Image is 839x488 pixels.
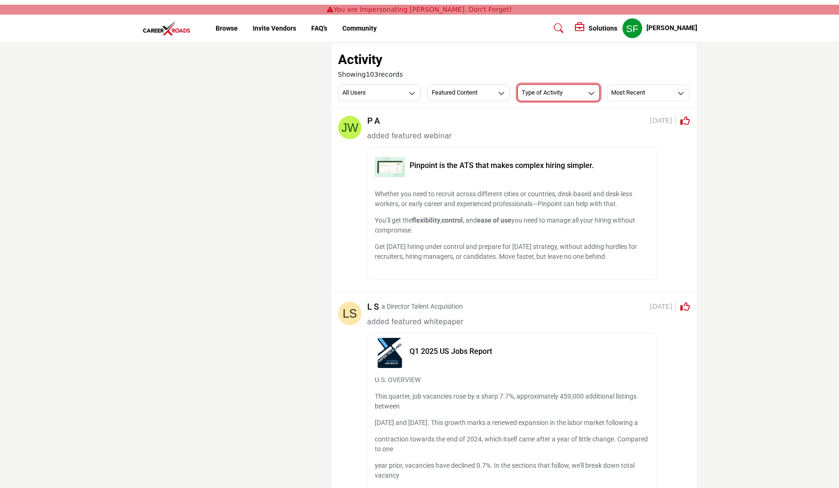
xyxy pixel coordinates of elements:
[375,338,405,368] img: q1-2025-us-jobs-report image
[646,24,697,33] h5: [PERSON_NAME]
[381,302,463,312] p: a Director Talent Acquisition
[650,302,675,312] span: [DATE]
[375,242,650,262] p: Get [DATE] hiring under control and prepare for [DATE] strategy, without adding hurdles for recru...
[410,347,650,356] h5: Q1 2025 US Jobs Report
[367,116,380,126] h5: P A
[367,318,464,326] span: added featured whitepaper
[428,84,510,101] button: Featured Content
[375,189,650,209] p: Whether you need to recruit across different cities or countries, desk-based and desk-less worker...
[607,84,689,101] button: Most Recent
[375,152,405,182] img: pinpoint-is-the-ats-that-makes-complex-hiring-simpler image
[622,18,643,39] button: Show hide supplier dropdown
[142,21,196,36] img: Site Logo
[338,50,382,70] h2: Activity
[575,23,617,34] div: Solutions
[253,24,296,32] a: Invite Vendors
[367,142,690,285] a: pinpoint-is-the-ats-that-makes-complex-hiring-simpler image Pinpoint is the ATS that makes comple...
[375,461,650,480] p: year prior, vacancies have declined 0.7%. In the sections that follow, we’ll break down total vac...
[611,88,645,97] h3: Most Recent
[477,216,511,224] strong: ease of use
[338,302,362,325] img: avtar-image
[311,24,327,32] a: FAQ's
[650,116,675,126] span: [DATE]
[216,24,238,32] a: Browse
[375,434,650,454] p: contraction towards the end of 2024, which itself came after a year of little change. Compared to...
[589,24,617,32] h5: Solutions
[375,375,650,385] p: U.S. OVERVIEW
[367,132,452,140] span: added featured webinar
[338,70,403,80] span: Showing records
[432,88,477,97] h3: Featured Content
[517,84,600,101] button: Type of Activity
[366,71,379,78] span: 103
[367,302,379,312] h5: L S
[522,88,563,97] h3: Type of Activity
[410,161,650,170] h5: Pinpoint is the ATS that makes complex hiring simpler.
[342,88,366,97] h3: All Users
[545,21,570,36] a: Search
[375,392,650,411] p: This quarter, job vacancies rose by a sharp 7.7%, approximately 459,000 additional listings between
[338,84,420,101] button: All Users
[338,116,362,139] img: avtar-image
[375,216,650,235] p: You’ll get the , , and you need to manage all your hiring without compromise.
[375,418,650,428] p: [DATE] and [DATE]. This growth marks a renewed expansion in the labor market following a
[442,216,463,224] strong: control
[412,216,440,224] strong: flexibility
[680,116,690,126] i: Click to Rate this activity
[342,24,377,32] a: Community
[680,302,690,312] i: Click to Rate this activity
